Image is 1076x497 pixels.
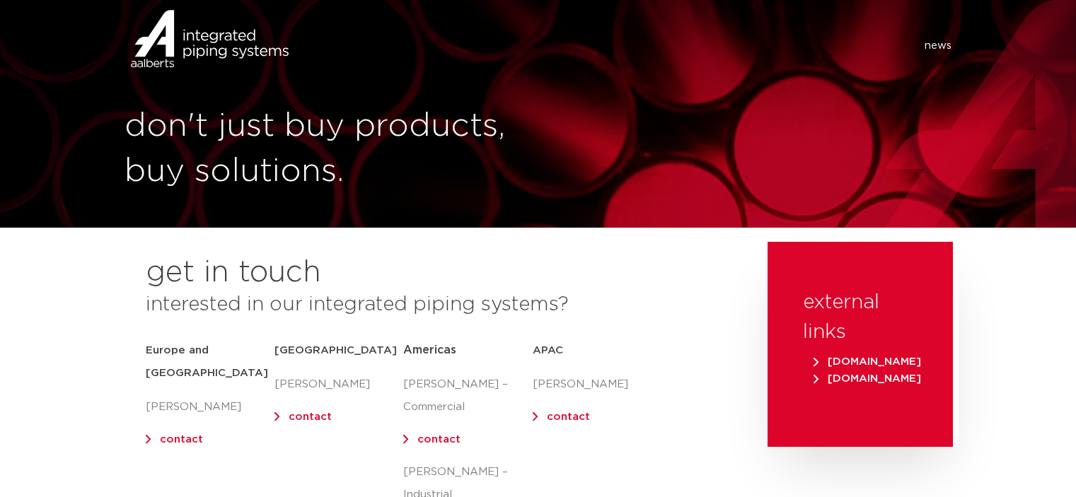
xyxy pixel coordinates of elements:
[274,339,403,362] h5: [GEOGRAPHIC_DATA]
[146,256,321,290] h2: get in touch
[417,434,461,445] a: contact
[289,411,332,422] a: contact
[810,356,925,367] a: [DOMAIN_NAME]
[403,373,532,419] p: [PERSON_NAME] – Commercial
[146,290,732,320] h3: interested in our integrated piping systems?
[803,288,918,347] h3: external links
[403,344,456,356] span: Americas
[533,373,661,396] p: [PERSON_NAME]
[547,411,590,422] a: contact
[925,35,951,57] a: news
[160,434,203,445] a: contact
[310,35,952,57] nav: Menu
[814,373,921,384] span: [DOMAIN_NAME]
[810,373,925,384] a: [DOMAIN_NAME]
[146,396,274,419] p: [PERSON_NAME]
[146,345,268,378] strong: Europe and [GEOGRAPHIC_DATA]
[125,104,531,194] h1: don't just buy products, buy solutions.
[814,356,921,367] span: [DOMAIN_NAME]
[533,339,661,362] h5: APAC
[274,373,403,396] p: [PERSON_NAME]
